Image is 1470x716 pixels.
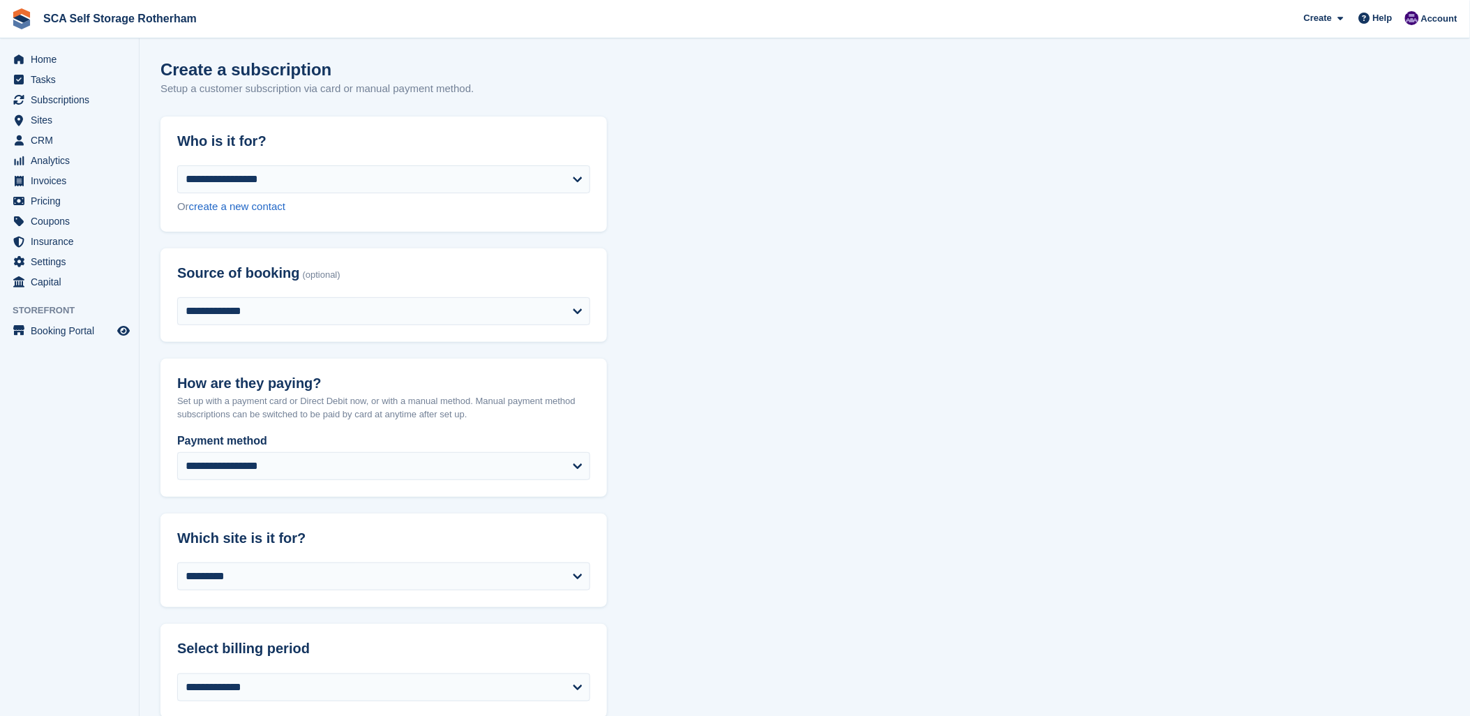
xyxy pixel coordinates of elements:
[38,7,202,30] a: SCA Self Storage Rotherham
[31,171,114,191] span: Invoices
[303,270,340,281] span: (optional)
[177,394,590,422] p: Set up with a payment card or Direct Debit now, or with a manual method. Manual payment method su...
[31,252,114,271] span: Settings
[115,322,132,339] a: Preview store
[1304,11,1332,25] span: Create
[31,50,114,69] span: Home
[177,133,590,149] h2: Who is it for?
[31,272,114,292] span: Capital
[31,321,114,341] span: Booking Portal
[1421,12,1457,26] span: Account
[31,90,114,110] span: Subscriptions
[7,130,132,150] a: menu
[31,151,114,170] span: Analytics
[7,151,132,170] a: menu
[7,50,132,69] a: menu
[7,191,132,211] a: menu
[31,232,114,251] span: Insurance
[7,252,132,271] a: menu
[177,375,590,391] h2: How are they paying?
[177,265,300,281] span: Source of booking
[1373,11,1393,25] span: Help
[7,171,132,191] a: menu
[31,211,114,231] span: Coupons
[7,70,132,89] a: menu
[160,60,331,79] h1: Create a subscription
[160,81,474,97] p: Setup a customer subscription via card or manual payment method.
[31,70,114,89] span: Tasks
[31,130,114,150] span: CRM
[7,232,132,251] a: menu
[7,321,132,341] a: menu
[31,110,114,130] span: Sites
[177,199,590,215] div: Or
[189,200,285,212] a: create a new contact
[1405,11,1419,25] img: Kelly Neesham
[11,8,32,29] img: stora-icon-8386f47178a22dfd0bd8f6a31ec36ba5ce8667c1dd55bd0f319d3a0aa187defe.svg
[177,530,590,546] h2: Which site is it for?
[31,191,114,211] span: Pricing
[177,641,590,657] h2: Select billing period
[7,90,132,110] a: menu
[7,110,132,130] a: menu
[7,211,132,231] a: menu
[177,433,590,449] label: Payment method
[13,304,139,318] span: Storefront
[7,272,132,292] a: menu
